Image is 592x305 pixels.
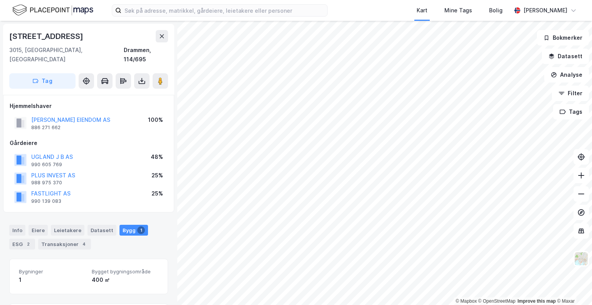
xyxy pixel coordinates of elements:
[417,6,427,15] div: Kart
[29,225,48,236] div: Eiere
[19,275,86,285] div: 1
[553,104,589,120] button: Tags
[31,180,62,186] div: 988 975 370
[19,268,86,275] span: Bygninger
[92,275,158,285] div: 400 ㎡
[552,86,589,101] button: Filter
[119,225,148,236] div: Bygg
[574,251,589,266] img: Z
[151,189,163,198] div: 25%
[444,6,472,15] div: Mine Tags
[124,45,168,64] div: Drammen, 114/695
[80,240,88,248] div: 4
[24,240,32,248] div: 2
[518,298,556,304] a: Improve this map
[537,30,589,45] button: Bokmerker
[87,225,116,236] div: Datasett
[51,225,84,236] div: Leietakere
[151,171,163,180] div: 25%
[137,226,145,234] div: 1
[478,298,516,304] a: OpenStreetMap
[31,125,61,131] div: 886 271 662
[553,268,592,305] div: Kontrollprogram for chat
[544,67,589,83] button: Analyse
[9,73,76,89] button: Tag
[456,298,477,304] a: Mapbox
[92,268,158,275] span: Bygget bygningsområde
[489,6,503,15] div: Bolig
[31,198,61,204] div: 990 139 083
[121,5,327,16] input: Søk på adresse, matrikkel, gårdeiere, leietakere eller personer
[542,49,589,64] button: Datasett
[148,115,163,125] div: 100%
[31,162,62,168] div: 990 605 769
[9,239,35,249] div: ESG
[9,30,85,42] div: [STREET_ADDRESS]
[9,45,124,64] div: 3015, [GEOGRAPHIC_DATA], [GEOGRAPHIC_DATA]
[9,225,25,236] div: Info
[12,3,93,17] img: logo.f888ab2527a4732fd821a326f86c7f29.svg
[151,152,163,162] div: 48%
[38,239,91,249] div: Transaksjoner
[523,6,567,15] div: [PERSON_NAME]
[10,138,168,148] div: Gårdeiere
[553,268,592,305] iframe: Chat Widget
[10,101,168,111] div: Hjemmelshaver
